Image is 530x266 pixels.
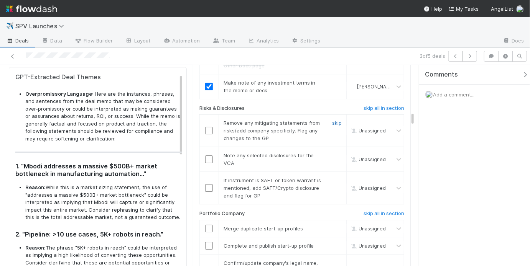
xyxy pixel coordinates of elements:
span: Unassigned [349,157,386,162]
h6: Portfolio Company [199,211,245,217]
span: 3 of 5 deals [420,52,445,60]
span: AngelList [491,6,513,12]
a: skip [332,120,342,126]
span: [PERSON_NAME] [357,83,395,89]
span: Add a comment... [433,91,474,98]
span: Note any selected disclosures for the VCA [224,152,314,166]
h3: 2. "Pipeline: >10 use cases, 5K+ robots in reach." [15,230,182,238]
span: Deals [6,37,29,44]
h6: skip all in section [364,211,404,217]
span: Download external pitch deck files and upload to Deal Collateral section of the Other Docs page [224,47,319,69]
strong: Reason: [25,184,46,190]
li: While this is a market sizing statement, the use of "addresses a massive $500B+ market bottleneck... [25,184,182,221]
span: If instrument is SAFT or token warrant is mentioned, add SAFT/Crypto disclosure and flag for GP [224,177,321,199]
a: Automation [157,35,206,47]
img: logo-inverted-e16ddd16eac7371096b0.svg [6,2,57,15]
a: Layout [119,35,157,47]
span: Unassigned [349,185,386,191]
a: Settings [285,35,327,47]
div: Help [424,5,442,13]
h3: 1. "Mbodi addresses a massive $500B+ market bottleneck in manufacturing automation..." [15,162,182,178]
span: Remove any mitigating statements from risks/add company specificity. Flag any changes to the GP [224,120,320,141]
a: My Tasks [448,5,479,13]
a: Analytics [241,35,285,47]
span: Flow Builder [74,37,113,44]
img: avatar_768cd48b-9260-4103-b3ef-328172ae0546.png [425,91,433,98]
img: avatar_768cd48b-9260-4103-b3ef-328172ae0546.png [516,5,524,13]
strong: Reason: [25,245,46,251]
h6: skip all in section [364,105,404,111]
span: Merge duplicate start-up profiles [224,225,303,232]
a: Data [35,35,68,47]
span: Complete and publish start-up profile [224,243,314,249]
h6: Risks & Disclosures [199,105,245,111]
span: ✈️ [6,23,14,29]
span: Unassigned [349,226,386,232]
a: Docs [497,35,530,47]
span: Unassigned [349,243,386,249]
a: Team [206,35,241,47]
h5: GPT-Extracted Deal Themes [15,73,182,81]
li: : Here are the instances, phrases, and sentences from the deal memo that may be considered over-p... [25,90,182,143]
span: Unassigned [349,128,386,134]
a: Flow Builder [68,35,119,47]
strong: Overpromissory Language [25,91,92,97]
span: My Tasks [448,6,479,12]
a: skip all in section [364,211,404,220]
img: avatar_768cd48b-9260-4103-b3ef-328172ae0546.png [350,83,356,90]
span: Comments [425,71,458,78]
span: SPV Launches [15,22,68,30]
span: Make note of any investment terms in the memo or deck [224,80,316,93]
a: skip all in section [364,105,404,114]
